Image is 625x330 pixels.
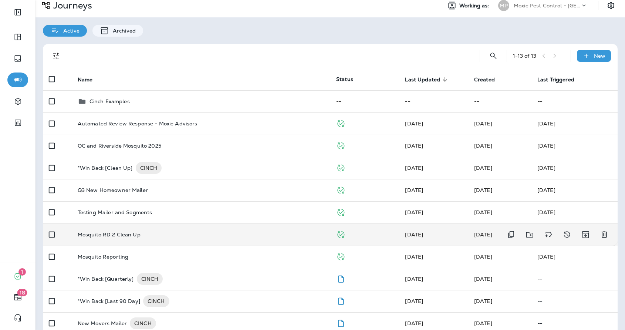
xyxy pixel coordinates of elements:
[531,157,618,179] td: [DATE]
[531,179,618,201] td: [DATE]
[78,77,93,83] span: Name
[405,276,423,282] span: Jason Munk
[405,253,423,260] span: Jason Munk
[18,268,26,276] span: 1
[474,209,492,216] span: Jason Munk
[522,227,537,242] button: Move to folder
[405,76,450,83] span: Last Updated
[531,246,618,268] td: [DATE]
[336,142,345,148] span: Published
[405,298,423,304] span: Jason Munk
[474,231,492,238] span: Jason Munk
[49,48,64,63] button: Filters
[130,317,156,329] div: CINCH
[336,230,345,237] span: Published
[468,90,531,112] td: --
[531,112,618,135] td: [DATE]
[474,298,492,304] span: Jason Munk
[537,77,574,83] span: Last Triggered
[474,187,492,193] span: Jason Munk
[7,5,28,20] button: Expand Sidebar
[474,77,495,83] span: Created
[89,98,130,104] p: Cinch Examples
[537,320,612,326] p: --
[78,121,197,127] p: Automated Review Response - Moxie Advisors
[78,232,141,238] p: Mosquito RD 2 Clean Up
[78,187,148,193] p: Q3 New Homeowner Mailer
[336,319,345,326] span: Draft
[78,254,129,260] p: Mosquito Reporting
[405,77,440,83] span: Last Updated
[60,28,80,34] p: Active
[594,53,605,59] p: New
[7,269,28,284] button: 1
[474,253,492,260] span: Jason Munk
[336,297,345,304] span: Draft
[143,297,169,305] span: CINCH
[136,164,162,172] span: CINCH
[336,164,345,171] span: Published
[537,76,584,83] span: Last Triggered
[336,253,345,259] span: Published
[541,227,556,242] button: Add tags
[405,165,423,171] span: Jason Munk
[78,162,133,174] p: *Win Back [Clean Up]
[514,3,580,9] p: Moxie Pest Control - [GEOGRAPHIC_DATA]
[399,90,468,112] td: --
[7,290,28,304] button: 18
[474,142,492,149] span: Jason Munk
[330,90,399,112] td: --
[143,295,169,307] div: CINCH
[17,289,27,296] span: 18
[405,320,423,327] span: Jason Munk
[405,187,423,193] span: Jason Munk
[597,227,612,242] button: Delete
[405,142,423,149] span: Jason Munk
[78,76,102,83] span: Name
[78,273,134,285] p: *Win Back [Quarterly]
[474,320,492,327] span: Jason Munk
[336,119,345,126] span: Published
[336,76,353,82] span: Status
[537,298,612,304] p: --
[109,28,136,34] p: Archived
[537,276,612,282] p: --
[560,227,574,242] button: View Changelog
[136,162,162,174] div: CINCH
[405,209,423,216] span: Jason Munk
[130,320,156,327] span: CINCH
[578,227,593,242] button: Archive
[137,275,163,283] span: CINCH
[405,120,423,127] span: Shannon Davis
[78,143,161,149] p: OC and Riverside Mosquito 2025
[78,209,152,215] p: Testing Mailer and Segments
[486,48,501,63] button: Search Journeys
[459,3,491,9] span: Working as:
[513,53,536,59] div: 1 - 13 of 13
[405,231,423,238] span: Jason Munk
[137,273,163,285] div: CINCH
[474,120,492,127] span: Priscilla Valverde
[474,76,504,83] span: Created
[78,317,127,329] p: New Movers Mailer
[336,275,345,282] span: Draft
[336,186,345,193] span: Published
[531,135,618,157] td: [DATE]
[504,227,518,242] button: Duplicate
[474,276,492,282] span: Jason Munk
[474,165,492,171] span: Jason Munk
[531,90,618,112] td: --
[78,295,140,307] p: *Win Back [Last 90 Day]
[531,201,618,223] td: [DATE]
[336,208,345,215] span: Published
